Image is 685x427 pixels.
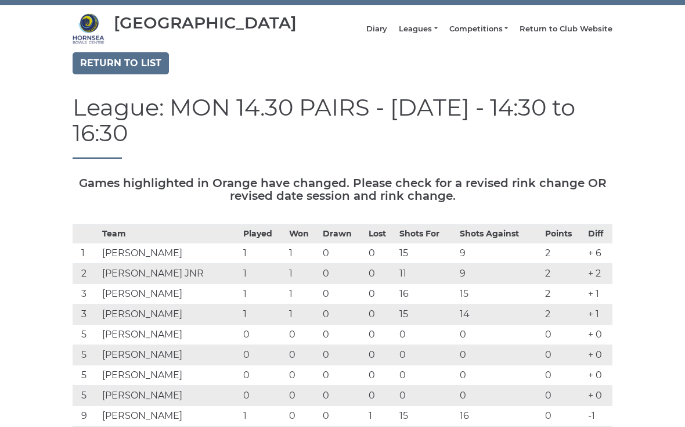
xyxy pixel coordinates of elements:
[457,325,542,345] td: 0
[366,284,396,304] td: 0
[520,24,612,34] a: Return to Club Website
[542,225,585,243] th: Points
[286,243,320,264] td: 1
[73,304,99,325] td: 3
[240,406,286,426] td: 1
[320,325,366,345] td: 0
[99,325,240,345] td: [PERSON_NAME]
[396,345,457,365] td: 0
[396,365,457,386] td: 0
[457,386,542,406] td: 0
[457,225,542,243] th: Shots Against
[286,304,320,325] td: 1
[73,52,169,74] a: Return to list
[286,284,320,304] td: 1
[286,345,320,365] td: 0
[73,345,99,365] td: 5
[73,406,99,426] td: 9
[396,406,457,426] td: 15
[99,284,240,304] td: [PERSON_NAME]
[99,365,240,386] td: [PERSON_NAME]
[396,225,457,243] th: Shots For
[366,225,396,243] th: Lost
[320,284,366,304] td: 0
[320,264,366,284] td: 0
[585,406,612,426] td: -1
[73,365,99,386] td: 5
[99,345,240,365] td: [PERSON_NAME]
[73,13,104,45] img: Hornsea Bowls Centre
[73,386,99,406] td: 5
[240,243,286,264] td: 1
[240,304,286,325] td: 1
[585,325,612,345] td: + 0
[542,365,585,386] td: 0
[542,304,585,325] td: 2
[399,24,437,34] a: Leagues
[585,345,612,365] td: + 0
[585,225,612,243] th: Diff
[366,325,396,345] td: 0
[449,24,508,34] a: Competitions
[99,225,240,243] th: Team
[396,386,457,406] td: 0
[396,284,457,304] td: 16
[286,325,320,345] td: 0
[542,406,585,426] td: 0
[99,243,240,264] td: [PERSON_NAME]
[542,243,585,264] td: 2
[366,345,396,365] td: 0
[114,14,297,32] div: [GEOGRAPHIC_DATA]
[240,386,286,406] td: 0
[542,284,585,304] td: 2
[585,365,612,386] td: + 0
[99,264,240,284] td: [PERSON_NAME] JNR
[240,365,286,386] td: 0
[585,386,612,406] td: + 0
[585,284,612,304] td: + 1
[320,386,366,406] td: 0
[457,243,542,264] td: 9
[73,284,99,304] td: 3
[457,264,542,284] td: 9
[73,177,612,202] h5: Games highlighted in Orange have changed. Please check for a revised rink change OR revised date ...
[396,243,457,264] td: 15
[396,325,457,345] td: 0
[99,406,240,426] td: [PERSON_NAME]
[542,264,585,284] td: 2
[240,264,286,284] td: 1
[542,345,585,365] td: 0
[396,304,457,325] td: 15
[366,304,396,325] td: 0
[366,406,396,426] td: 1
[366,243,396,264] td: 0
[99,386,240,406] td: [PERSON_NAME]
[286,386,320,406] td: 0
[585,243,612,264] td: + 6
[320,243,366,264] td: 0
[240,325,286,345] td: 0
[240,284,286,304] td: 1
[542,386,585,406] td: 0
[366,365,396,386] td: 0
[585,264,612,284] td: + 2
[320,345,366,365] td: 0
[366,386,396,406] td: 0
[73,264,99,284] td: 2
[286,365,320,386] td: 0
[366,264,396,284] td: 0
[457,345,542,365] td: 0
[286,406,320,426] td: 0
[457,406,542,426] td: 16
[320,365,366,386] td: 0
[240,225,286,243] th: Played
[240,345,286,365] td: 0
[457,284,542,304] td: 15
[585,304,612,325] td: + 1
[320,406,366,426] td: 0
[73,95,612,159] h1: League: MON 14.30 PAIRS - [DATE] - 14:30 to 16:30
[457,304,542,325] td: 14
[99,304,240,325] td: [PERSON_NAME]
[73,243,99,264] td: 1
[320,304,366,325] td: 0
